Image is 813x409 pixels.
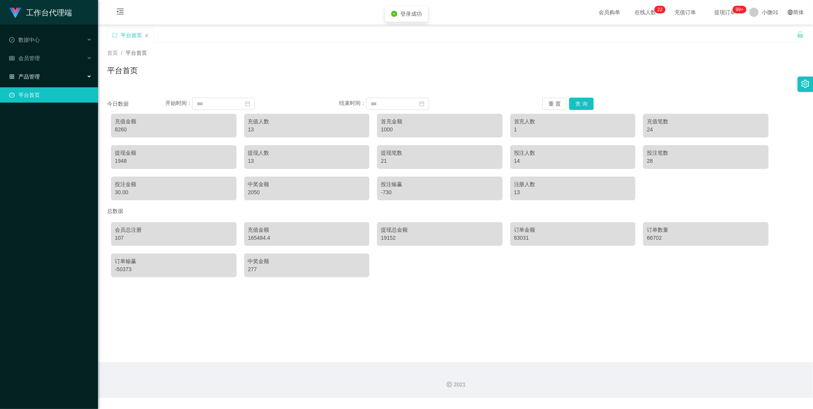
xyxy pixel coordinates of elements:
[514,157,632,165] div: 14
[248,149,366,157] div: 提现人数
[115,180,233,188] div: 投注金额
[18,74,40,80] font: 产品管理
[26,0,72,25] h1: 工作台代理端
[115,226,233,234] div: 会员总注册
[121,28,142,43] div: 平台首页
[514,188,632,196] div: 13
[660,6,663,13] p: 2
[248,118,366,126] div: 充值人数
[655,6,666,13] sup: 22
[248,180,366,188] div: 中奖金额
[788,10,793,15] i: 图标： global
[514,234,632,242] div: 83031
[115,257,233,265] div: 订单输赢
[9,37,15,43] i: 图标： check-circle-o
[542,98,567,110] button: 重 置
[107,50,118,56] span: 首页
[248,226,366,234] div: 充值金额
[381,234,499,242] div: 19152
[115,118,233,126] div: 充值金额
[248,257,366,265] div: 中奖金额
[514,180,632,188] div: 注册人数
[514,118,632,126] div: 首充人数
[569,98,594,110] button: 查 询
[647,157,765,165] div: 28
[248,126,366,134] div: 13
[381,188,499,196] div: -730
[107,65,138,76] h1: 平台首页
[514,226,632,234] div: 订单金额
[381,149,499,157] div: 提现笔数
[165,100,192,106] span: 开始时间：
[115,126,233,134] div: 8260
[9,56,15,61] i: 图标： table
[9,8,21,18] img: logo.9652507e.png
[121,50,122,56] span: /
[248,188,366,196] div: 2050
[647,149,765,157] div: 投注笔数
[419,101,424,106] i: 图标： 日历
[115,188,233,196] div: 30.00
[514,126,632,134] div: 1
[9,87,92,103] a: 图标： 仪表板平台首页
[714,9,736,15] font: 提现订单
[9,74,15,79] i: 图标： AppStore-O
[635,9,656,15] font: 在线人数
[144,33,149,38] i: 图标： 关闭
[18,37,40,43] font: 数据中心
[340,100,366,106] span: 结束时间：
[115,149,233,157] div: 提现金额
[658,6,660,13] p: 2
[391,11,397,17] i: 图标：check-circle
[248,234,366,242] div: 165484.4
[454,381,465,388] font: 2021
[647,234,765,242] div: 66702
[647,226,765,234] div: 订单数量
[107,100,165,108] div: 今日数据
[248,157,366,165] div: 13
[381,118,499,126] div: 首充金额
[793,9,804,15] font: 简体
[381,180,499,188] div: 投注输赢
[381,157,499,165] div: 21
[18,55,40,61] font: 会员管理
[514,149,632,157] div: 投注人数
[245,101,250,106] i: 图标： 日历
[674,9,696,15] font: 充值订单
[9,9,72,15] a: 工作台代理端
[126,50,147,56] span: 平台首页
[248,265,366,273] div: 277
[115,234,233,242] div: 107
[647,126,765,134] div: 24
[647,118,765,126] div: 充值笔数
[381,126,499,134] div: 1000
[381,226,499,234] div: 提现总金额
[107,204,804,218] div: 总数据
[107,0,133,25] i: 图标： menu-fold
[400,11,422,17] span: 登录成功
[115,265,233,273] div: -50373
[447,382,452,387] i: 图标： 版权所有
[733,6,746,13] sup: 937
[797,31,804,38] i: 图标： 解锁
[115,157,233,165] div: 1948
[112,33,118,38] i: 图标： 同步
[801,80,810,88] i: 图标： 设置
